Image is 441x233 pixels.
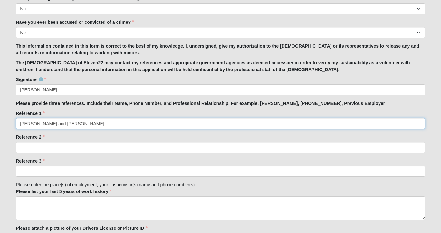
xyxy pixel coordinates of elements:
label: Please list your last 5 years of work history [16,188,111,195]
label: Reference 2 [16,134,44,140]
label: Please attach a picture of your Drivers License or Picture ID [16,225,147,231]
strong: Please provide three references. Include their Name, Phone Number, and Professional Relationship.... [16,101,385,106]
label: Signature [16,76,46,83]
strong: This Information contained in this form is correct to the best of my knowledge. I, undersigned, g... [16,43,419,55]
strong: The [DEMOGRAPHIC_DATA] of Eleven22 may contact my references and appropriate government agencies ... [16,60,410,72]
label: Have you ever been accused or convicted of a crime? [16,19,134,25]
label: Reference 1 [16,110,44,116]
label: Reference 3 [16,158,44,164]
